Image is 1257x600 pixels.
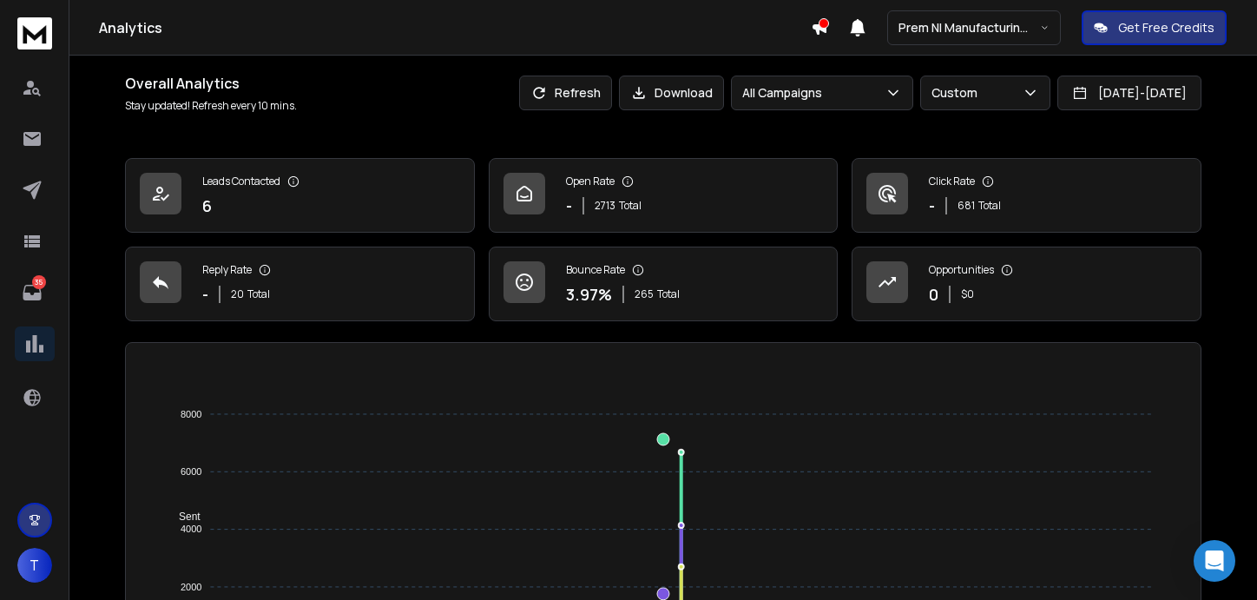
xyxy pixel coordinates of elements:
[852,247,1201,321] a: Opportunities0$0
[619,76,724,110] button: Download
[181,466,201,477] tspan: 6000
[519,76,612,110] button: Refresh
[929,194,935,218] p: -
[17,548,52,583] button: T
[619,199,642,213] span: Total
[978,199,1001,213] span: Total
[125,73,297,94] h1: Overall Analytics
[931,84,984,102] p: Custom
[657,287,680,301] span: Total
[635,287,654,301] span: 265
[555,84,601,102] p: Refresh
[1118,19,1214,36] p: Get Free Credits
[929,263,994,277] p: Opportunities
[929,175,975,188] p: Click Rate
[202,175,280,188] p: Leads Contacted
[566,194,572,218] p: -
[898,19,1040,36] p: Prem NI Manufacturing & Sustainability 2025
[125,247,475,321] a: Reply Rate-20Total
[566,263,625,277] p: Bounce Rate
[958,199,975,213] span: 681
[15,275,49,310] a: 35
[125,99,297,113] p: Stay updated! Refresh every 10 mins.
[566,282,612,307] p: 3.97 %
[99,17,811,38] h1: Analytics
[1194,540,1235,582] div: Open Intercom Messenger
[181,582,201,592] tspan: 2000
[202,194,212,218] p: 6
[17,17,52,49] img: logo
[202,282,208,307] p: -
[655,84,713,102] p: Download
[166,511,201,523] span: Sent
[247,287,270,301] span: Total
[489,247,839,321] a: Bounce Rate3.97%265Total
[1057,76,1201,110] button: [DATE]-[DATE]
[852,158,1201,233] a: Click Rate-681Total
[181,409,201,419] tspan: 8000
[595,199,615,213] span: 2713
[566,175,615,188] p: Open Rate
[32,275,46,289] p: 35
[742,84,829,102] p: All Campaigns
[125,158,475,233] a: Leads Contacted6
[961,287,974,301] p: $ 0
[489,158,839,233] a: Open Rate-2713Total
[181,524,201,534] tspan: 4000
[231,287,244,301] span: 20
[929,282,938,307] p: 0
[202,263,252,277] p: Reply Rate
[1082,10,1227,45] button: Get Free Credits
